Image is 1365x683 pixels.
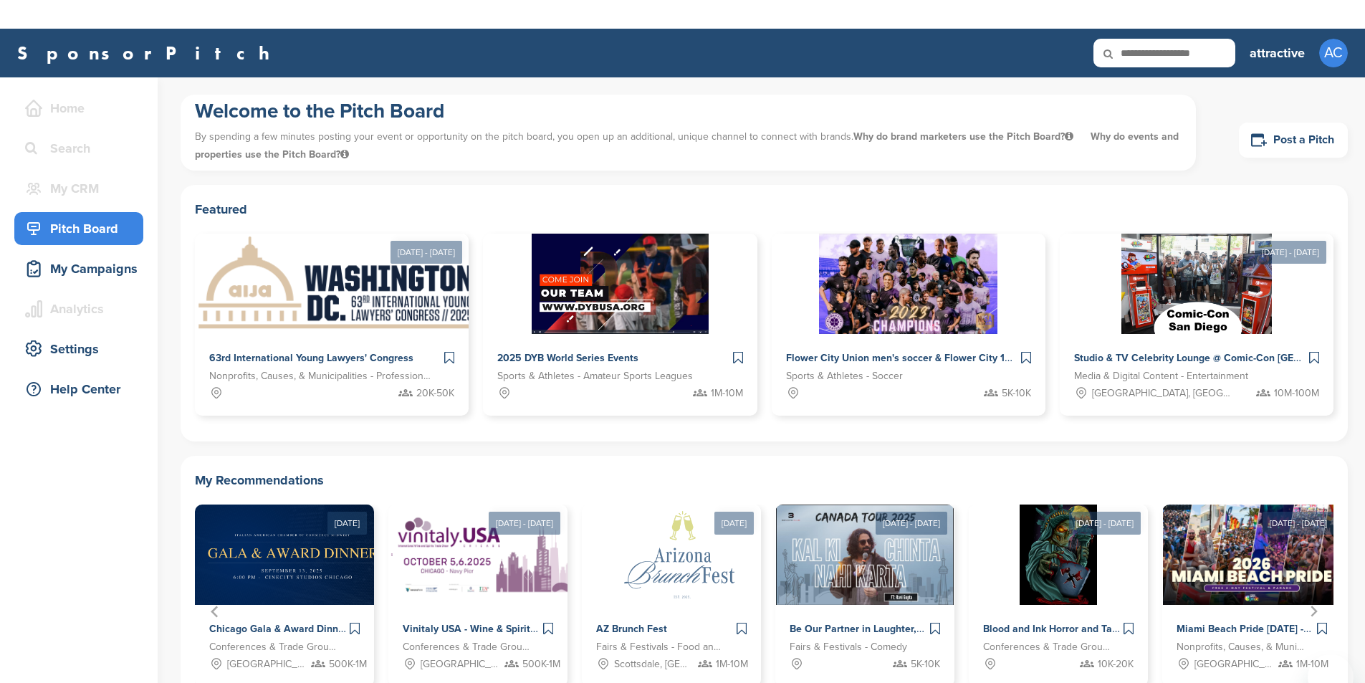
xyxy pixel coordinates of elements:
[21,135,143,161] div: Search
[582,505,782,605] img: Sponsorpitch &
[205,601,225,621] button: Go to last slide
[1239,123,1348,158] a: Post a Pitch
[329,656,367,672] span: 500K-1M
[209,639,338,655] span: Conferences & Trade Groups - Politics
[1069,512,1141,535] div: [DATE] - [DATE]
[790,623,1093,635] span: Be Our Partner in Laughter, [PERSON_NAME] (Canada Tour 2025)
[14,92,143,125] a: Home
[1194,656,1275,672] span: [GEOGRAPHIC_DATA], [GEOGRAPHIC_DATA]
[21,95,143,121] div: Home
[614,656,694,672] span: Scottsdale, [GEOGRAPHIC_DATA]
[497,368,693,384] span: Sports & Athletes - Amateur Sports Leagues
[21,336,143,362] div: Settings
[1263,512,1334,535] div: [DATE] - [DATE]
[983,639,1112,655] span: Conferences & Trade Groups - Entertainment
[14,333,143,366] a: Settings
[489,512,560,535] div: [DATE] - [DATE]
[1250,43,1305,63] h3: attractive
[1274,386,1319,401] span: 10M-100M
[911,656,940,672] span: 5K-10K
[209,352,413,364] span: 63rd International Young Lawyers' Congress
[14,132,143,165] a: Search
[14,373,143,406] a: Help Center
[416,386,454,401] span: 20K-50K
[1250,37,1305,69] a: attractive
[14,212,143,245] a: Pitch Board
[1255,241,1326,264] div: [DATE] - [DATE]
[776,505,954,605] img: Sponsorpitch &
[716,656,748,672] span: 1M-10M
[21,176,143,201] div: My CRM
[1296,656,1328,672] span: 1M-10M
[195,199,1333,219] h2: Featured
[388,505,612,605] img: Sponsorpitch &
[714,512,754,535] div: [DATE]
[1002,386,1031,401] span: 5K-10K
[596,623,667,635] span: AZ Brunch Fest
[596,639,725,655] span: Fairs & Festivals - Food and Wine
[21,296,143,322] div: Analytics
[195,505,539,605] img: Sponsorpitch &
[786,368,903,384] span: Sports & Athletes - Soccer
[209,623,348,635] span: Chicago Gala & Award Dinner
[21,256,143,282] div: My Campaigns
[1163,505,1341,605] img: Sponsorpitch &
[876,512,947,535] div: [DATE] - [DATE]
[14,252,143,285] a: My Campaigns
[1092,386,1233,401] span: [GEOGRAPHIC_DATA], [GEOGRAPHIC_DATA]
[1303,601,1323,621] button: Next slide
[853,130,1076,143] span: Why do brand marketers use the Pitch Board?
[14,172,143,205] a: My CRM
[17,44,279,62] a: SponsorPitch
[403,623,592,635] span: Vinitaly USA - Wine & Spirits Trade Show
[327,512,367,535] div: [DATE]
[497,352,638,364] span: 2025 DYB World Series Events
[421,656,501,672] span: [GEOGRAPHIC_DATA], [GEOGRAPHIC_DATA]
[1121,234,1272,334] img: Sponsorpitch &
[819,234,997,334] img: Sponsorpitch &
[790,639,907,655] span: Fairs & Festivals - Comedy
[195,234,479,334] img: Sponsorpitch &
[209,368,433,384] span: Nonprofits, Causes, & Municipalities - Professional Development
[1074,368,1248,384] span: Media & Digital Content - Entertainment
[14,292,143,325] a: Analytics
[522,656,560,672] span: 500K-1M
[195,211,469,416] a: [DATE] - [DATE] Sponsorpitch & 63rd International Young Lawyers' Congress Nonprofits, Causes, & M...
[227,656,307,672] span: [GEOGRAPHIC_DATA], [GEOGRAPHIC_DATA]
[1319,39,1348,67] span: AC
[195,98,1182,124] h1: Welcome to the Pitch Board
[532,234,709,334] img: Sponsorpitch &
[1060,211,1333,416] a: [DATE] - [DATE] Sponsorpitch & Studio & TV Celebrity Lounge @ Comic-Con [GEOGRAPHIC_DATA]. Over 3...
[195,124,1182,167] p: By spending a few minutes posting your event or opportunity on the pitch board, you open up an ad...
[772,234,1045,416] a: Sponsorpitch & Flower City Union men's soccer & Flower City 1872 women's soccer Sports & Athletes...
[483,234,757,416] a: Sponsorpitch & 2025 DYB World Series Events Sports & Athletes - Amateur Sports Leagues 1M-10M
[983,623,1351,635] span: Blood and Ink Horror and Tattoo Convention of [GEOGRAPHIC_DATA] Fall 2025
[403,639,532,655] span: Conferences & Trade Groups - Politics
[711,386,743,401] span: 1M-10M
[21,376,143,402] div: Help Center
[1098,656,1134,672] span: 10K-20K
[391,241,462,264] div: [DATE] - [DATE]
[21,216,143,242] div: Pitch Board
[786,352,1098,364] span: Flower City Union men's soccer & Flower City 1872 women's soccer
[1020,505,1097,605] img: Sponsorpitch &
[195,470,1333,490] h2: My Recommendations
[1177,639,1306,655] span: Nonprofits, Causes, & Municipalities - Diversity, Equity and Inclusion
